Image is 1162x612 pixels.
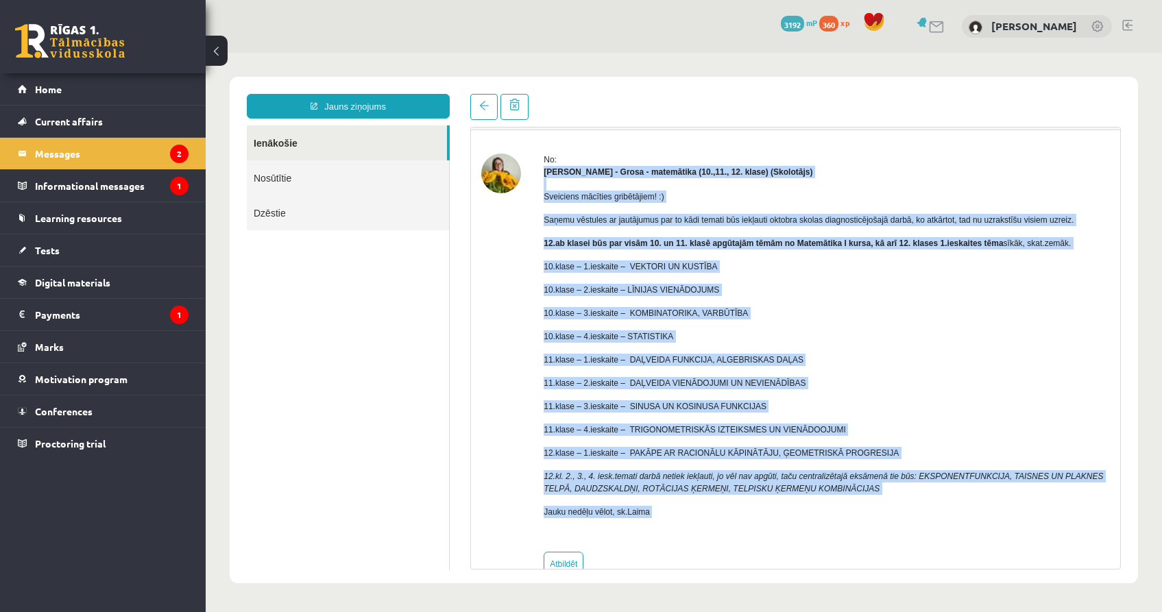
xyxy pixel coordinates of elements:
[35,308,80,321] font: Payments
[18,73,189,105] a: Home
[338,278,904,290] p: 10.klase – 4.ieskaite – STATISTIKA
[18,234,189,266] a: Tests
[41,73,241,108] a: Ienākošie
[35,373,128,385] font: Motivation program
[338,138,904,150] p: Sveiciens mācīties gribētājiem! :)
[338,161,904,173] p: Saņemu vēstules ar jautājumus par to kādi temati būs iekļauti oktobra skolas diagnosticējošajā da...
[18,106,189,137] a: Current affairs
[338,301,904,313] p: 11.klase – 1.ieskaite – DAĻVEIDA FUNKCIJA, ALGEBRISKAS DAĻAS
[840,17,849,28] font: xp
[338,231,904,243] p: 10.klase – 2.ieskaite – LĪNIJAS VIENĀDOJUMS
[41,41,244,66] a: Jauns ziņojums
[35,276,110,289] font: Digital materials
[338,184,904,197] p: sīkāk, skat.zemāk.
[18,138,189,169] a: Messages2
[18,202,189,234] a: Learning resources
[177,148,182,159] font: 2
[35,212,122,224] font: Learning resources
[35,115,103,127] font: Current affairs
[806,17,817,28] font: mP
[35,180,145,192] font: Informational messages
[35,437,106,450] font: Proctoring trial
[338,394,904,406] p: 12.klase – 1.ieskaite – PAKĀPE AR RACIONĀLU KĀPINĀTĀJU, ĢEOMETRISKĀ PROGRESIJA
[991,19,1077,33] a: [PERSON_NAME]
[819,17,856,28] a: 360 xp
[18,170,189,201] a: Informational messages1
[35,83,62,95] font: Home
[35,341,64,353] font: Marks
[338,186,797,195] strong: 12.ab klasei būs par visām 10. un 11. klasē apgūtajām tēmām no Matemātika I kursa, kā arī 12. kla...
[338,347,904,360] p: 11.klase – 3.ieskaite – SINUSA UN KOSINUSA FUNKCIJAS
[35,244,60,256] font: Tests
[338,324,904,336] p: 11.klase – 2.ieskaite – DAĻVEIDA VIENĀDOJUMI UN NEVIENĀDĪBAS
[41,108,243,143] a: Nosūtītie
[15,24,125,58] a: Riga 1st Distance Learning Secondary School
[18,331,189,363] a: Marks
[41,143,243,178] a: Dzēstie
[18,395,189,427] a: Conferences
[338,419,897,441] em: 12.kl. 2., 3., 4. iesk.temati darbā netiek iekļauti, jo vēl nav apgūti, taču centralizētajā eksām...
[35,147,80,160] font: Messages
[18,299,189,330] a: Payments1
[18,428,189,459] a: Proctoring trial
[338,114,607,124] strong: [PERSON_NAME] - Grosa - matemātika (10.,11., 12. klase) (Skolotājs)
[35,405,93,417] font: Conferences
[823,19,835,30] font: 360
[784,19,801,30] font: 3192
[338,499,378,524] a: Atbildēt
[177,309,182,320] font: 1
[338,101,904,113] div: No:
[338,208,904,220] p: 10.klase – 1.ieskaite – VEKTORI UN KUSTĪBA
[338,453,904,465] p: Jauku nedēļu vēlot, sk.Laima
[18,363,189,395] a: Motivation program
[177,180,182,191] font: 1
[969,21,982,34] img: Alik Milena Gusarenko
[781,17,817,28] a: 3192 mP
[276,101,315,140] img: Laima Tukāne - Grosa - matemātika (10.,11., 12. klase)
[338,254,904,267] p: 10.klase – 3.ieskaite – KOMBINATORIKA, VARBŪTĪBA
[338,371,904,383] p: 11.klase – 4.ieskaite – TRIGONOMETRISKĀS IZTEIKSMES UN VIENĀDOOJUMI
[18,267,189,298] a: Digital materials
